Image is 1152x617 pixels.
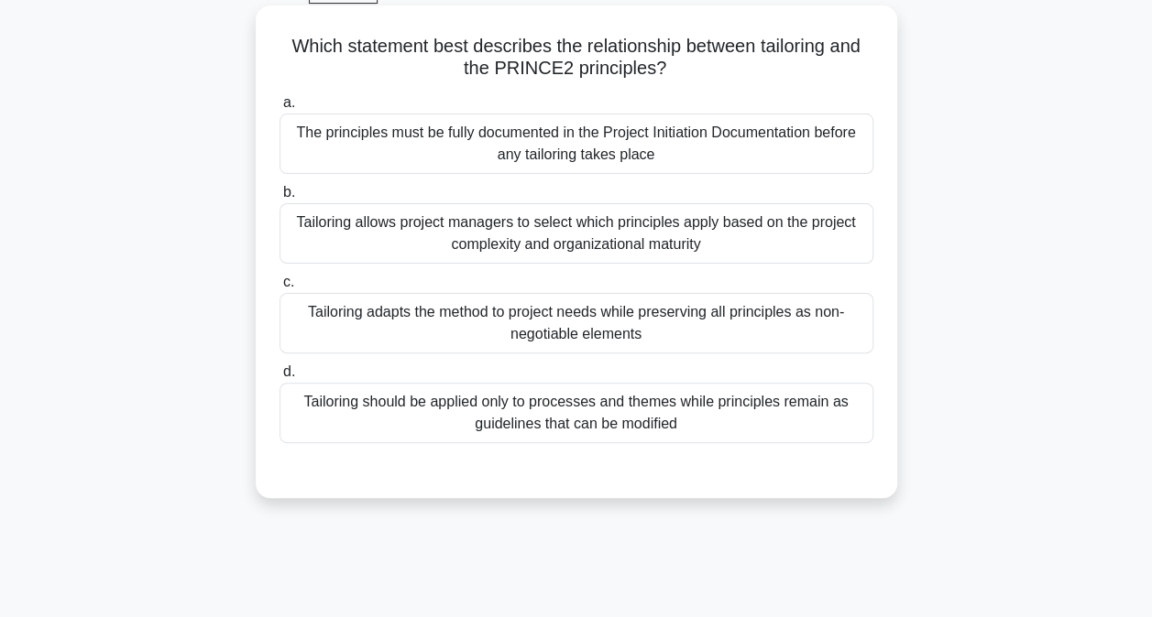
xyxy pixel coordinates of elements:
span: b. [283,184,295,200]
span: a. [283,94,295,110]
div: The principles must be fully documented in the Project Initiation Documentation before any tailor... [280,114,873,174]
div: Tailoring allows project managers to select which principles apply based on the project complexit... [280,203,873,264]
h5: Which statement best describes the relationship between tailoring and the PRINCE2 principles? [278,35,875,81]
div: Tailoring should be applied only to processes and themes while principles remain as guidelines th... [280,383,873,443]
span: d. [283,363,295,379]
div: Tailoring adapts the method to project needs while preserving all principles as non-negotiable el... [280,293,873,353]
span: c. [283,274,294,289]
